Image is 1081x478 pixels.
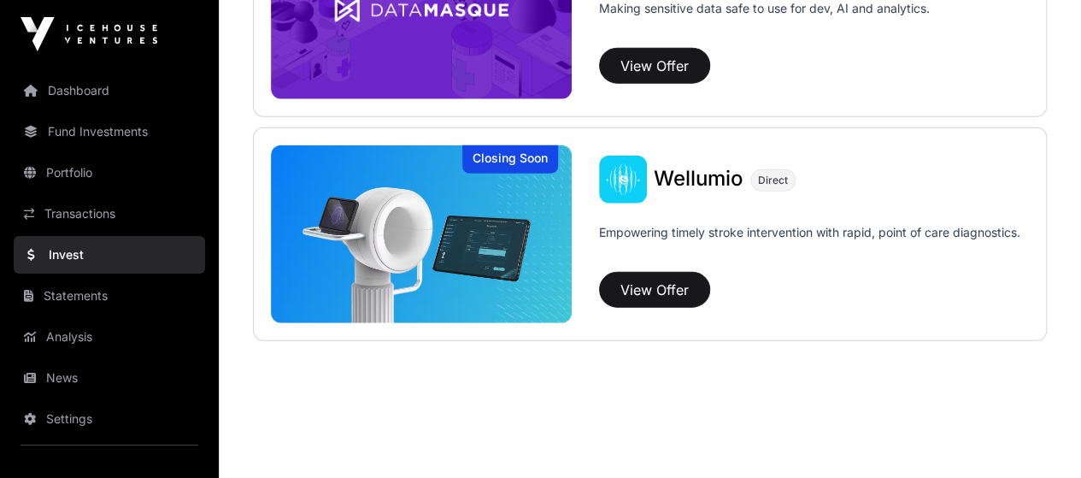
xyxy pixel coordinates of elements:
a: Invest [14,236,205,274]
a: WellumioClosing Soon [271,145,572,323]
span: Direct [758,174,788,187]
img: Wellumio [271,145,572,323]
a: Settings [14,400,205,438]
button: View Offer [599,272,710,308]
img: Wellumio [599,156,647,204]
a: Transactions [14,195,205,233]
span: Wellumio [654,166,743,191]
a: Fund Investments [14,113,205,150]
img: Icehouse Ventures Logo [21,17,157,51]
button: View Offer [599,48,710,84]
a: Wellumio [654,168,743,191]
a: News [14,359,205,397]
div: Closing Soon [462,145,558,174]
a: Dashboard [14,72,205,109]
p: Empowering timely stroke intervention with rapid, point of care diagnostics. [599,224,1020,265]
a: Analysis [14,318,205,356]
iframe: Chat Widget [996,396,1081,478]
a: Portfolio [14,154,205,192]
a: Statements [14,277,205,315]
